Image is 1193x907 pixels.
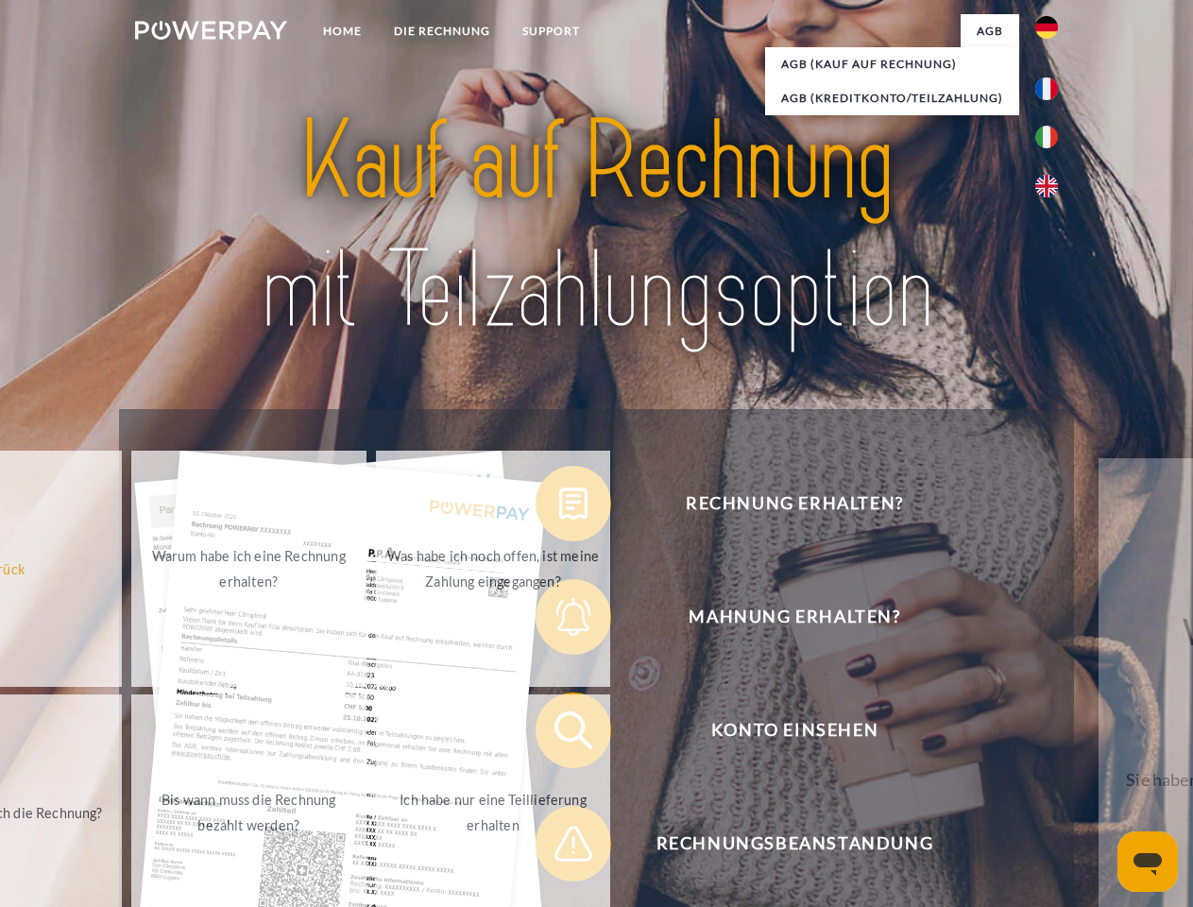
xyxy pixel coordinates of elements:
div: Ich habe nur eine Teillieferung erhalten [387,787,600,838]
img: title-powerpay_de.svg [180,91,1013,362]
div: Bis wann muss die Rechnung bezahlt werden? [143,787,355,838]
a: Was habe ich noch offen, ist meine Zahlung eingegangen? [376,451,611,687]
a: AGB (Kauf auf Rechnung) [765,47,1019,81]
div: Was habe ich noch offen, ist meine Zahlung eingegangen? [387,543,600,594]
img: de [1035,16,1058,39]
a: Home [307,14,378,48]
span: Rechnungsbeanstandung [563,806,1026,881]
button: Konto einsehen [536,693,1027,768]
img: fr [1035,77,1058,100]
button: Rechnungsbeanstandung [536,806,1027,881]
a: DIE RECHNUNG [378,14,506,48]
img: logo-powerpay-white.svg [135,21,287,40]
a: agb [961,14,1019,48]
a: AGB (Kreditkonto/Teilzahlung) [765,81,1019,115]
img: en [1035,175,1058,197]
div: Warum habe ich eine Rechnung erhalten? [143,543,355,594]
iframe: Schaltfläche zum Öffnen des Messaging-Fensters [1117,831,1178,892]
a: SUPPORT [506,14,596,48]
img: it [1035,126,1058,148]
span: Konto einsehen [563,693,1026,768]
